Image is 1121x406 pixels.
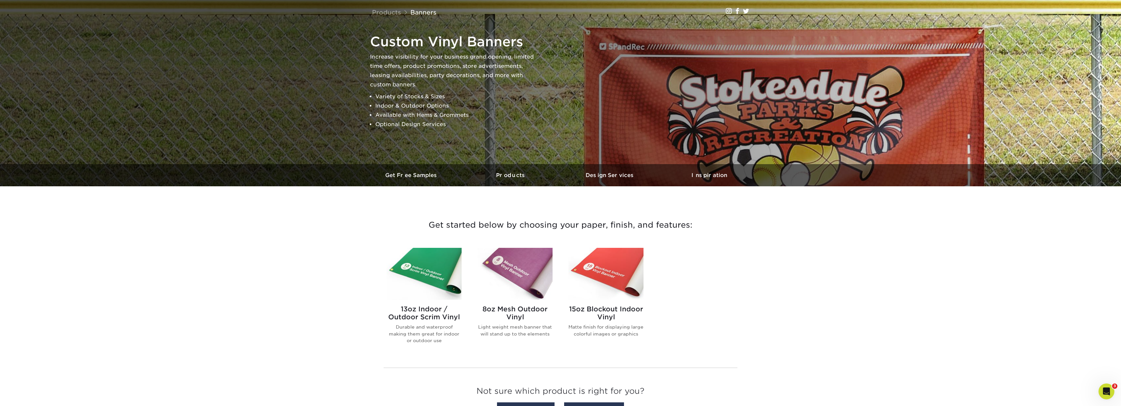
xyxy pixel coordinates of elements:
[560,172,660,178] h3: Design Services
[477,248,553,354] a: 8oz Mesh Outdoor Vinyl Banners 8oz Mesh Outdoor Vinyl Light weight mesh banner that will stand up...
[461,164,560,186] a: Products
[1099,383,1114,399] iframe: Intercom live chat
[375,111,535,120] li: Available with Hems & Grommets
[362,164,461,186] a: Get Free Samples
[660,172,759,178] h3: Inspiration
[568,248,644,300] img: 15oz Blockout Indoor Vinyl Banners
[387,324,462,344] p: Durable and waterproof making them great for indoor or outdoor use
[367,210,754,240] h3: Get started below by choosing your paper, finish, and features:
[387,248,462,300] img: 13oz Indoor / Outdoor Scrim Vinyl Banners
[372,9,401,16] a: Products
[384,381,737,404] h3: Not sure which product is right for you?
[387,248,462,354] a: 13oz Indoor / Outdoor Scrim Vinyl Banners 13oz Indoor / Outdoor Scrim Vinyl Durable and waterproo...
[568,305,644,321] h2: 15oz Blockout Indoor Vinyl
[370,34,535,50] h1: Custom Vinyl Banners
[362,172,461,178] h3: Get Free Samples
[410,9,436,16] a: Banners
[660,164,759,186] a: Inspiration
[2,386,56,404] iframe: Google Customer Reviews
[1112,383,1117,389] span: 3
[375,120,535,129] li: Optional Design Services
[568,324,644,337] p: Matte finish for displaying large colorful images or graphics
[375,101,535,111] li: Indoor & Outdoor Options
[370,52,535,89] p: Increase visibility for your business grand opening, limited time offers, product promotions, sto...
[461,172,560,178] h3: Products
[477,324,553,337] p: Light weight mesh banner that will stand up to the elements
[477,248,553,300] img: 8oz Mesh Outdoor Vinyl Banners
[568,248,644,354] a: 15oz Blockout Indoor Vinyl Banners 15oz Blockout Indoor Vinyl Matte finish for displaying large c...
[560,164,660,186] a: Design Services
[477,305,553,321] h2: 8oz Mesh Outdoor Vinyl
[387,305,462,321] h2: 13oz Indoor / Outdoor Scrim Vinyl
[375,92,535,101] li: Variety of Stocks & Sizes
